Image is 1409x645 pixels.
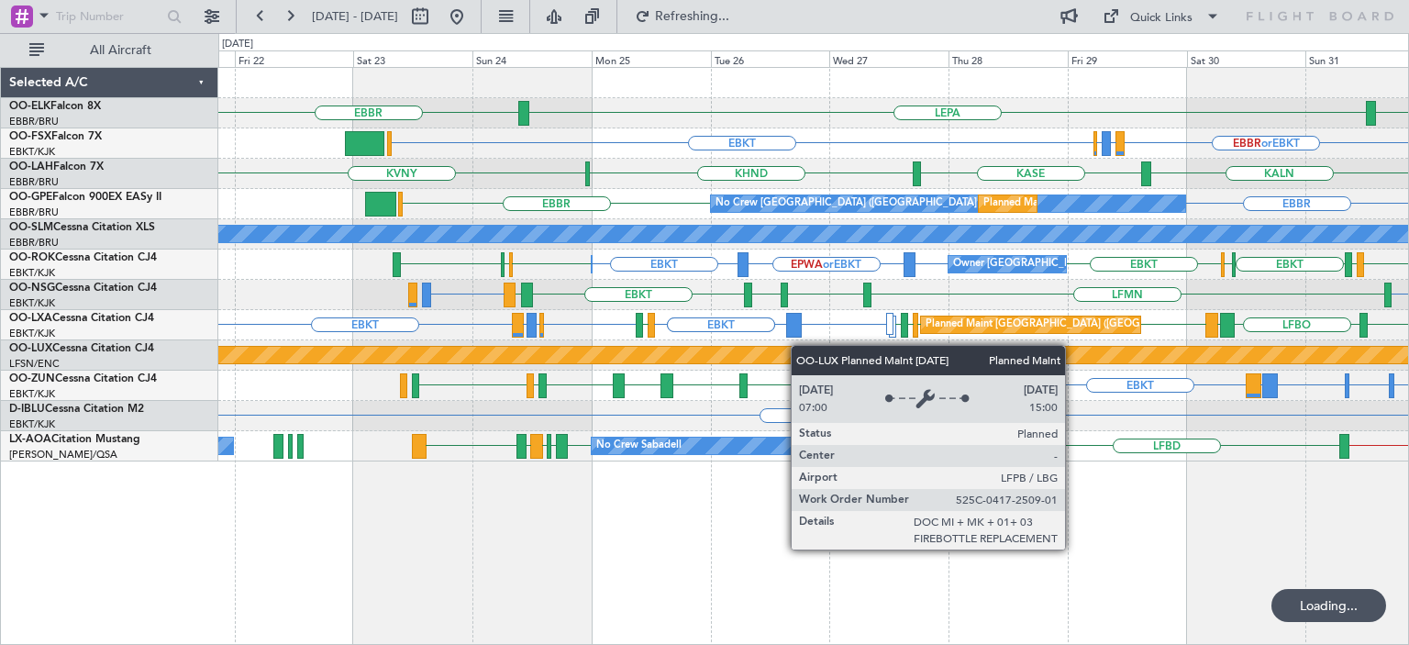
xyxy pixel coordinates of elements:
div: Planned Maint [GEOGRAPHIC_DATA] ([GEOGRAPHIC_DATA] National) [926,311,1258,339]
div: Fri 29 [1068,50,1187,67]
span: [DATE] - [DATE] [312,8,398,25]
div: Mon 25 [592,50,711,67]
button: All Aircraft [20,36,199,65]
a: OO-LXACessna Citation CJ4 [9,313,154,324]
a: EBBR/BRU [9,175,59,189]
span: OO-LXA [9,313,52,324]
a: EBKT/KJK [9,417,55,431]
span: OO-ROK [9,252,55,263]
div: Sat 30 [1187,50,1306,67]
a: OO-LAHFalcon 7X [9,161,104,172]
a: LFSN/ENC [9,357,60,371]
a: EBKT/KJK [9,387,55,401]
a: OO-SLMCessna Citation XLS [9,222,155,233]
a: EBBR/BRU [9,115,59,128]
div: Fri 22 [235,50,354,67]
a: OO-ZUNCessna Citation CJ4 [9,373,157,384]
a: OO-GPEFalcon 900EX EASy II [9,192,161,203]
a: LX-AOACitation Mustang [9,434,140,445]
a: EBKT/KJK [9,145,55,159]
div: Sat 23 [353,50,472,67]
div: Quick Links [1130,9,1193,28]
span: OO-GPE [9,192,52,203]
a: EBKT/KJK [9,327,55,340]
a: OO-LUXCessna Citation CJ4 [9,343,154,354]
span: All Aircraft [48,44,194,57]
div: Owner [GEOGRAPHIC_DATA]-[GEOGRAPHIC_DATA] [953,250,1201,278]
a: EBKT/KJK [9,266,55,280]
a: D-IBLUCessna Citation M2 [9,404,144,415]
div: Planned Maint [GEOGRAPHIC_DATA] ([GEOGRAPHIC_DATA] National) [983,190,1315,217]
a: OO-FSXFalcon 7X [9,131,102,142]
div: Wed 27 [829,50,949,67]
div: Thu 28 [949,50,1068,67]
div: No Crew Sabadell [596,432,682,460]
div: [DATE] [222,37,253,52]
span: D-IBLU [9,404,45,415]
a: EBBR/BRU [9,236,59,250]
a: OO-ROKCessna Citation CJ4 [9,252,157,263]
span: OO-LUX [9,343,52,354]
span: OO-FSX [9,131,51,142]
span: LX-AOA [9,434,51,445]
div: Tue 26 [711,50,830,67]
span: OO-ELK [9,101,50,112]
span: Refreshing... [654,10,731,23]
a: [PERSON_NAME]/QSA [9,448,117,462]
div: Sun 24 [472,50,592,67]
span: OO-NSG [9,283,55,294]
button: Refreshing... [627,2,737,31]
a: EBBR/BRU [9,206,59,219]
input: Trip Number [56,3,161,30]
span: OO-SLM [9,222,53,233]
span: OO-LAH [9,161,53,172]
button: Quick Links [1093,2,1229,31]
div: Loading... [1271,589,1386,622]
a: EBKT/KJK [9,296,55,310]
a: OO-NSGCessna Citation CJ4 [9,283,157,294]
a: OO-ELKFalcon 8X [9,101,101,112]
span: OO-ZUN [9,373,55,384]
div: No Crew [GEOGRAPHIC_DATA] ([GEOGRAPHIC_DATA] National) [716,190,1023,217]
